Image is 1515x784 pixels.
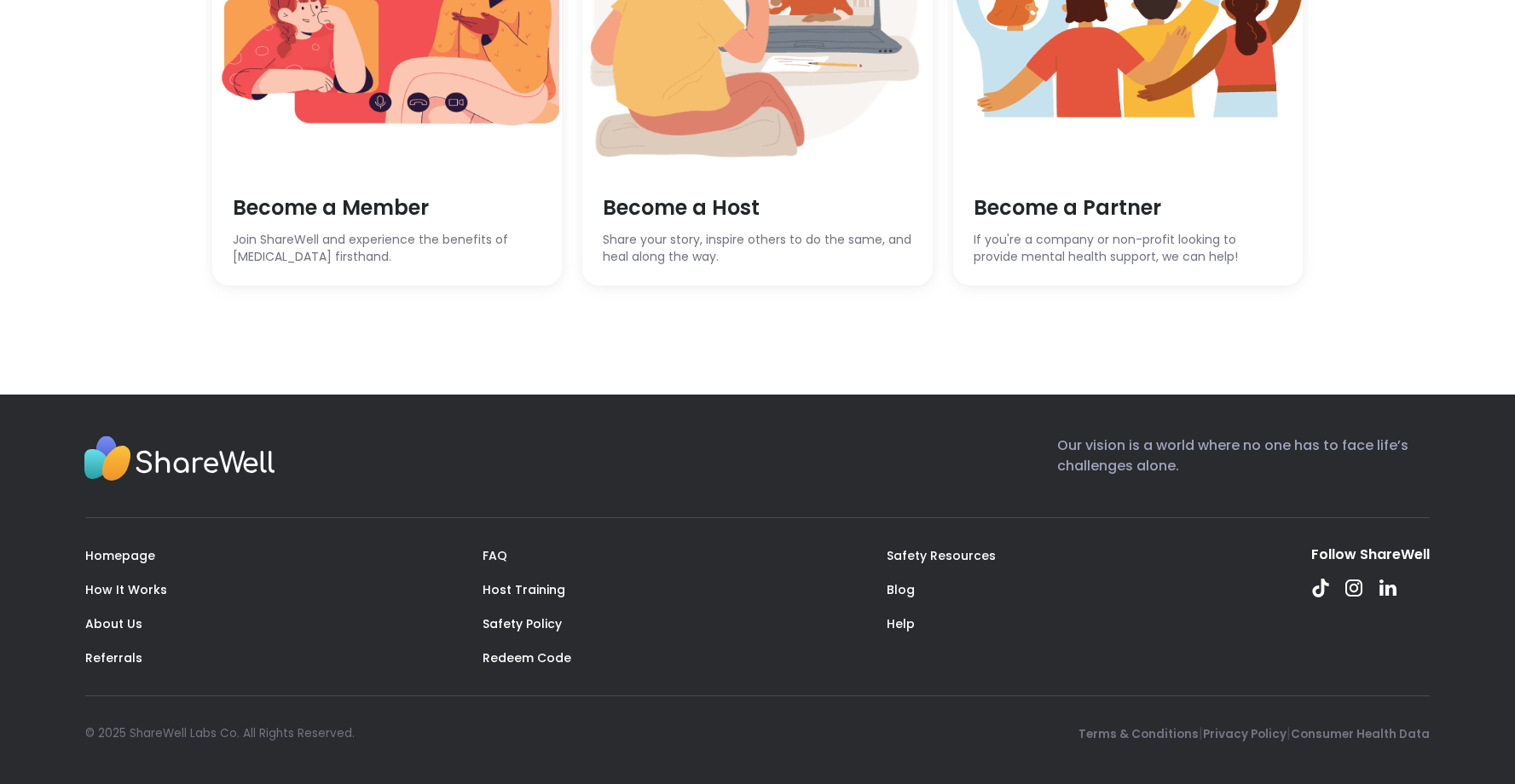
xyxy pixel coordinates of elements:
p: Our vision is a world where no one has to face life’s challenges alone. [1057,435,1430,489]
div: Follow ShareWell [1311,545,1430,564]
span: Become a Member [233,193,542,222]
div: © 2025 ShareWell Labs Co. All Rights Reserved. [85,725,355,742]
span: | [1287,723,1291,743]
a: Homepage [85,547,155,564]
span: Become a Partner [974,193,1283,222]
a: Redeem Code [483,649,571,666]
a: Help [887,615,915,632]
a: FAQ [483,547,507,564]
a: Referrals [85,649,142,666]
span: Share your story, inspire others to do the same, and heal along the way. [603,232,912,265]
span: If you're a company or non-profit looking to provide mental health support, we can help! [974,232,1283,265]
span: Become a Host [603,193,912,222]
a: About Us [85,615,142,632]
a: Blog [887,581,915,598]
span: Join ShareWell and experience the benefits of [MEDICAL_DATA] firsthand. [233,232,542,265]
a: How It Works [85,581,167,598]
img: Sharewell [84,435,275,485]
span: | [1199,723,1203,743]
a: Terms & Conditions [1078,726,1199,742]
a: Host Training [483,581,565,598]
a: Safety Policy [483,615,562,632]
a: Consumer Health Data [1291,726,1430,742]
a: Safety Resources [887,547,996,564]
a: Privacy Policy [1203,726,1287,742]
